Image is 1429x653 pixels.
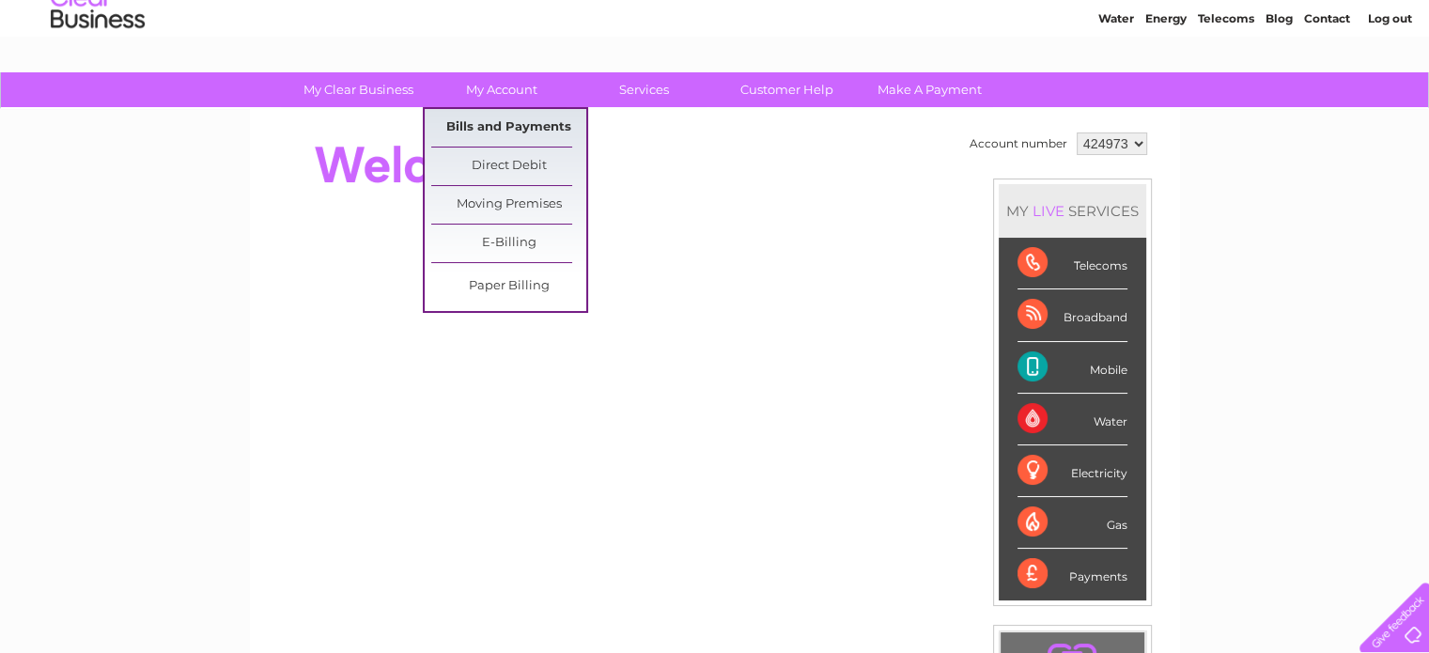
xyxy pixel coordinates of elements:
a: Paper Billing [431,268,586,305]
a: Energy [1145,80,1187,94]
div: Clear Business is a trading name of Verastar Limited (registered in [GEOGRAPHIC_DATA] No. 3667643... [272,10,1159,91]
a: Make A Payment [852,72,1007,107]
div: Mobile [1017,342,1127,394]
img: logo.png [50,49,146,106]
a: E-Billing [431,225,586,262]
a: Services [567,72,722,107]
a: 0333 014 3131 [1075,9,1204,33]
a: Bills and Payments [431,109,586,147]
a: My Clear Business [281,72,436,107]
a: Customer Help [709,72,864,107]
a: Blog [1266,80,1293,94]
td: Account number [965,128,1072,160]
a: Log out [1367,80,1411,94]
a: Contact [1304,80,1350,94]
div: Water [1017,394,1127,445]
a: Moving Premises [431,186,586,224]
div: LIVE [1029,202,1068,220]
div: Electricity [1017,445,1127,497]
a: Direct Debit [431,148,586,185]
a: Water [1098,80,1134,94]
div: MY SERVICES [999,184,1146,238]
div: Gas [1017,497,1127,549]
a: Telecoms [1198,80,1254,94]
div: Telecoms [1017,238,1127,289]
div: Payments [1017,549,1127,599]
a: My Account [424,72,579,107]
div: Broadband [1017,289,1127,341]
